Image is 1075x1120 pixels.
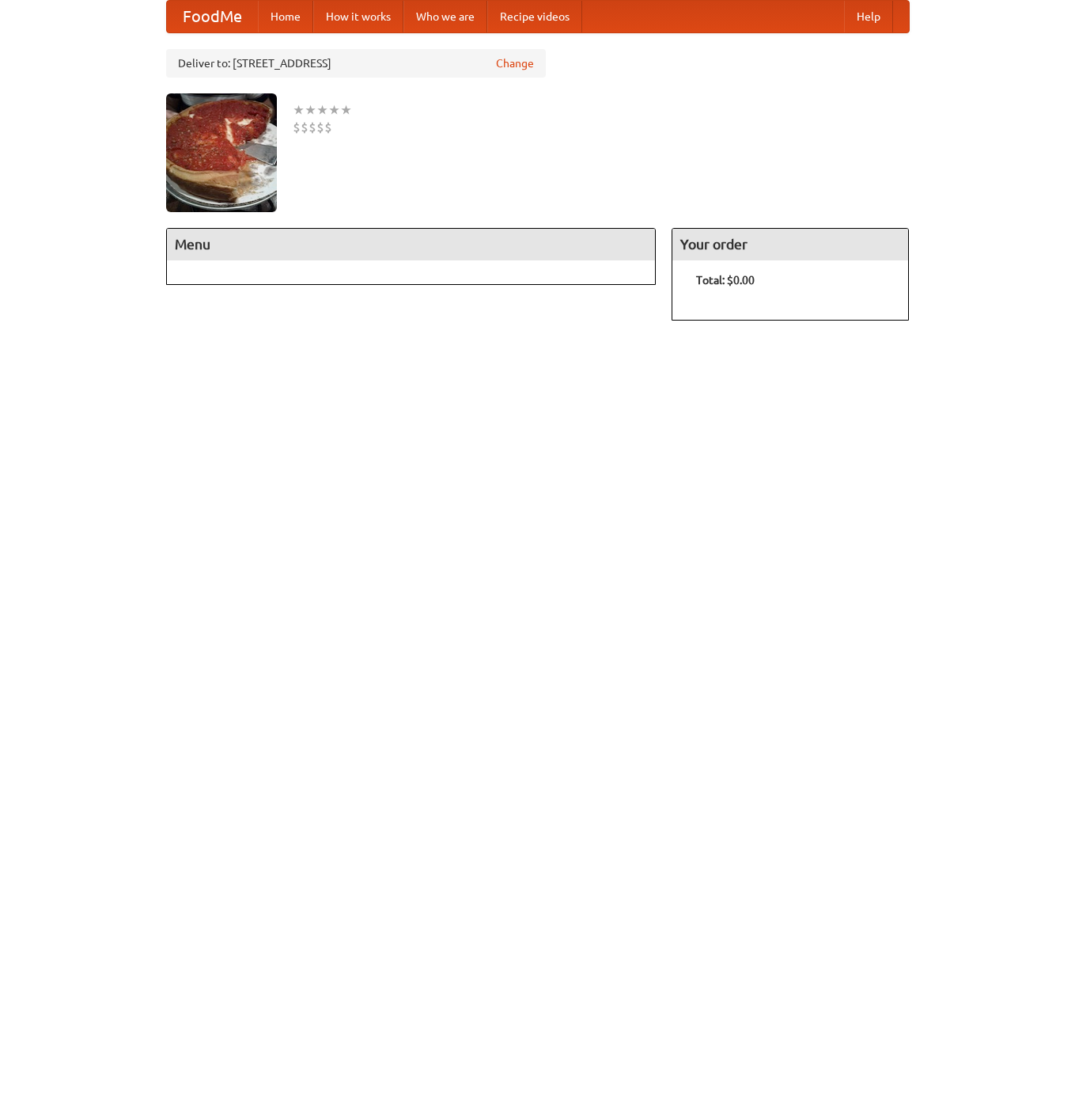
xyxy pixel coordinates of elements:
h4: Your order [672,229,908,260]
img: angular.jpg [166,93,277,212]
a: Help [844,1,893,32]
li: $ [308,119,316,136]
li: $ [301,119,308,136]
a: Who we are [403,1,487,32]
h4: Menu [167,229,656,260]
a: Home [258,1,313,32]
li: ★ [316,101,328,119]
li: $ [293,119,301,136]
li: ★ [328,101,340,119]
b: Total: $0.00 [696,274,755,287]
li: $ [316,119,324,136]
a: FoodMe [167,1,258,32]
li: ★ [305,101,316,119]
li: $ [324,119,332,136]
div: Deliver to: [STREET_ADDRESS] [166,49,546,78]
a: Change [496,55,534,71]
li: ★ [340,101,352,119]
a: Recipe videos [487,1,582,32]
li: ★ [293,101,305,119]
a: How it works [313,1,403,32]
